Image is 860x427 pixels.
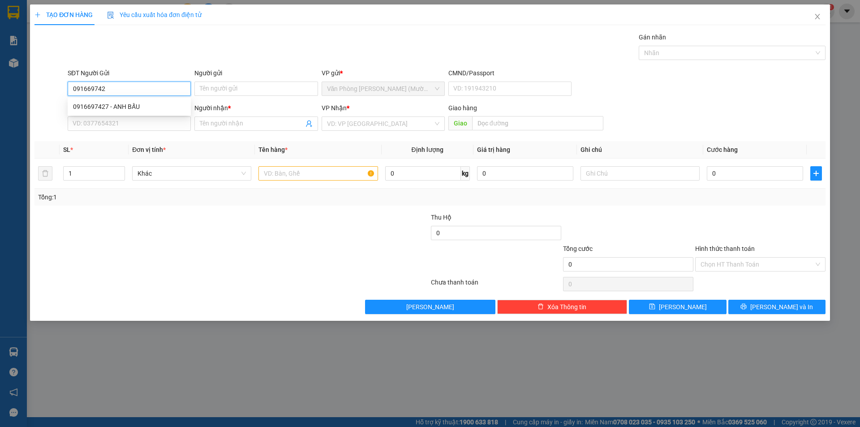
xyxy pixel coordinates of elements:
label: Hình thức thanh toán [695,245,755,252]
div: Chưa thanh toán [430,277,562,293]
span: plus [811,170,821,177]
span: kg [461,166,470,181]
span: Xóa Thông tin [547,302,586,312]
span: [PERSON_NAME] [659,302,707,312]
button: plus [810,166,822,181]
img: logo.jpg [97,11,119,33]
span: Văn Phòng Trần Phú (Mường Thanh) [327,82,439,95]
span: user-add [305,120,313,127]
div: CMND/Passport [448,68,572,78]
span: Thu Hộ [431,214,451,221]
input: Dọc đường [472,116,603,130]
input: 0 [477,166,573,181]
th: Ghi chú [577,141,703,159]
span: plus [34,12,41,18]
img: logo.jpg [11,11,56,56]
b: [DOMAIN_NAME] [75,34,123,41]
span: Tên hàng [258,146,288,153]
span: Khác [138,167,246,180]
label: Gán nhãn [639,34,666,41]
span: Yêu cầu xuất hóa đơn điện tử [107,11,202,18]
input: VD: Bàn, Ghế [258,166,378,181]
span: [PERSON_NAME] [406,302,454,312]
b: BIÊN NHẬN GỬI HÀNG [58,13,86,71]
span: Đơn vị tính [132,146,166,153]
span: Giao hàng [448,104,477,112]
span: delete [537,303,544,311]
div: Người nhận [194,103,318,113]
div: SĐT Người Gửi [68,68,191,78]
button: printer[PERSON_NAME] và In [728,300,826,314]
span: SL [63,146,70,153]
button: deleteXóa Thông tin [497,300,628,314]
div: VP gửi [322,68,445,78]
b: [PERSON_NAME] [11,58,51,100]
input: Ghi Chú [580,166,700,181]
span: Tổng cước [563,245,593,252]
span: Cước hàng [707,146,738,153]
div: Người gửi [194,68,318,78]
span: save [649,303,655,311]
span: printer [740,303,747,311]
span: Giá trị hàng [477,146,510,153]
span: Giao [448,116,472,130]
div: Tổng: 1 [38,192,332,202]
button: save[PERSON_NAME] [629,300,726,314]
li: (c) 2017 [75,43,123,54]
span: Định lượng [412,146,443,153]
button: Close [805,4,830,30]
button: delete [38,166,52,181]
span: [PERSON_NAME] và In [750,302,813,312]
span: TẠO ĐƠN HÀNG [34,11,93,18]
button: [PERSON_NAME] [365,300,495,314]
span: VP Nhận [322,104,347,112]
div: 0916697427 - ANH BẤU [68,99,191,114]
span: close [814,13,821,20]
img: icon [107,12,114,19]
div: 0916697427 - ANH BẤU [73,102,185,112]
